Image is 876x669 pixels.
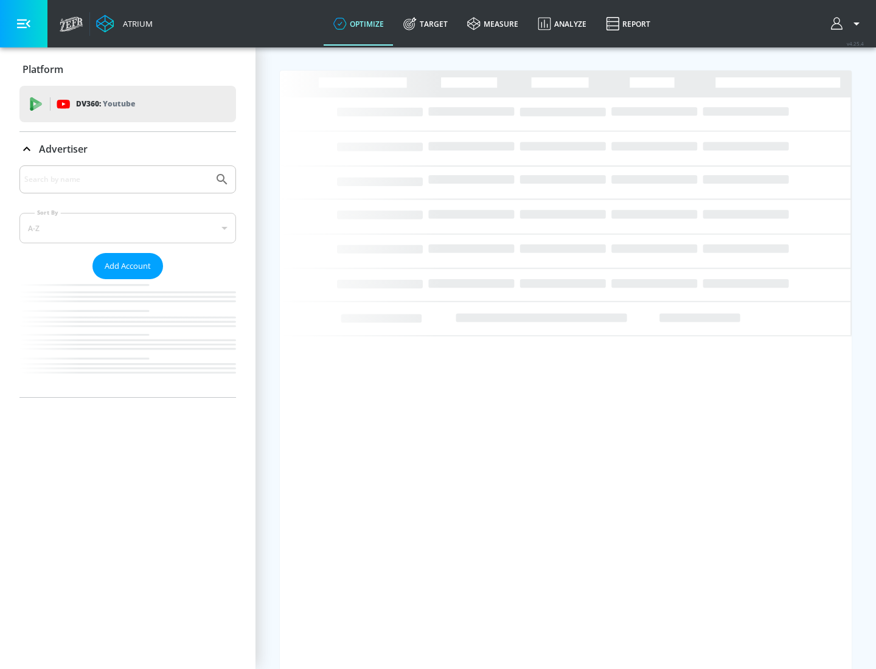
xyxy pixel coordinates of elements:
div: Advertiser [19,132,236,166]
a: measure [457,2,528,46]
div: Platform [19,52,236,86]
a: Analyze [528,2,596,46]
a: Target [394,2,457,46]
span: Add Account [105,259,151,273]
a: Atrium [96,15,153,33]
nav: list of Advertiser [19,279,236,397]
div: DV360: Youtube [19,86,236,122]
div: Advertiser [19,165,236,397]
p: Advertiser [39,142,88,156]
span: v 4.25.4 [847,40,864,47]
a: optimize [324,2,394,46]
p: DV360: [76,97,135,111]
label: Sort By [35,209,61,217]
button: Add Account [92,253,163,279]
div: A-Z [19,213,236,243]
input: Search by name [24,172,209,187]
a: Report [596,2,660,46]
p: Youtube [103,97,135,110]
p: Platform [23,63,63,76]
div: Atrium [118,18,153,29]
